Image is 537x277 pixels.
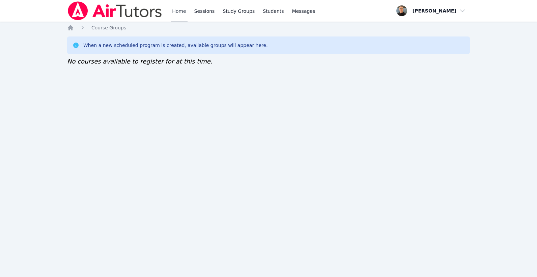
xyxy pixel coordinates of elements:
div: When a new scheduled program is created, available groups will appear here. [83,42,268,49]
a: Course Groups [91,24,126,31]
nav: Breadcrumb [67,24,470,31]
span: Messages [292,8,315,15]
span: Course Groups [91,25,126,30]
span: No courses available to register for at this time. [67,58,213,65]
img: Air Tutors [67,1,163,20]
